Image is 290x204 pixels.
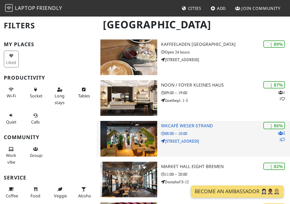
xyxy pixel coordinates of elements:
[76,184,91,201] button: Alcohol
[28,144,43,161] button: Groups
[6,119,17,125] span: Quiet
[6,193,18,199] span: Coffee
[161,164,290,169] h3: Market Hall Eight Bremen
[263,163,285,170] div: | 82%
[233,3,283,14] a: Join Community
[263,40,285,48] div: | 89%
[161,138,290,144] p: [STREET_ADDRESS]
[78,93,90,99] span: Work-friendly tables
[161,42,290,47] h3: Kaffeeladen [GEOGRAPHIC_DATA]
[52,184,67,201] button: Veggie
[278,89,285,102] p: 1 1
[191,186,284,198] a: Become an Ambassador 🤵🏻‍♀️🤵🏾‍♂️🤵🏼‍♀️
[28,84,43,101] button: Sockets
[161,130,290,137] p: 08:00 – 18:00
[97,80,290,116] a: noon / Foyer Kleines Haus | 87% 11 noon / Foyer Kleines Haus 09:00 – 19:00 Goethepl. 1-3
[263,122,285,129] div: | 86%
[5,4,13,12] img: LaptopFriendly
[97,162,290,197] a: Market Hall Eight Bremen | 82% Market Hall Eight Bremen 11:00 – 20:00 Domshof 8-12
[161,97,290,103] p: Goethepl. 1-3
[188,5,201,11] span: Cities
[161,171,290,177] p: 11:00 – 20:00
[161,57,290,63] p: [STREET_ADDRESS]
[31,119,40,125] span: Video/audio calls
[161,82,290,88] h3: noon / Foyer Kleines Haus
[4,110,19,127] button: Quiet
[161,123,290,129] h3: WKcafé WESER-Strand
[100,121,157,157] img: WKcafé WESER-Strand
[28,184,43,201] button: Food
[4,75,93,81] h3: Productivity
[55,93,64,105] span: Long stays
[263,81,285,88] div: | 87%
[30,193,40,199] span: Food
[161,90,290,96] p: 09:00 – 19:00
[100,39,157,75] img: Kaffeeladen Bremen
[208,3,229,14] a: Add
[241,5,280,11] span: Join Community
[6,152,16,165] span: People working
[97,39,290,75] a: Kaffeeladen Bremen | 89% Kaffeeladen [GEOGRAPHIC_DATA] Open 24 hours [STREET_ADDRESS]
[78,193,92,199] span: Alcohol
[4,175,93,181] h3: Service
[98,16,286,33] h1: [GEOGRAPHIC_DATA]
[28,110,43,127] button: Calls
[4,84,19,101] button: Wi-Fi
[37,4,62,11] span: Friendly
[217,5,226,11] span: Add
[4,184,19,201] button: Coffee
[30,93,44,99] span: Power sockets
[7,93,16,99] span: Stable Wi-Fi
[179,3,204,14] a: Cities
[4,16,93,35] h2: Filters
[5,3,62,14] a: LaptopFriendly LaptopFriendly
[52,84,67,108] button: Long stays
[30,152,44,158] span: Group tables
[100,162,157,197] img: Market Hall Eight Bremen
[54,193,67,199] span: Veggie
[278,130,285,142] p: 3 1
[100,80,157,116] img: noon / Foyer Kleines Haus
[161,179,290,185] p: Domshof 8-12
[15,4,36,11] span: Laptop
[4,144,19,167] button: Work vibe
[161,49,290,55] p: Open 24 hours
[97,121,290,157] a: WKcafé WESER-Strand | 86% 31 WKcafé WESER-Strand 08:00 – 18:00 [STREET_ADDRESS]
[4,134,93,140] h3: Community
[76,84,91,101] button: Tables
[4,41,93,47] h3: My Places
